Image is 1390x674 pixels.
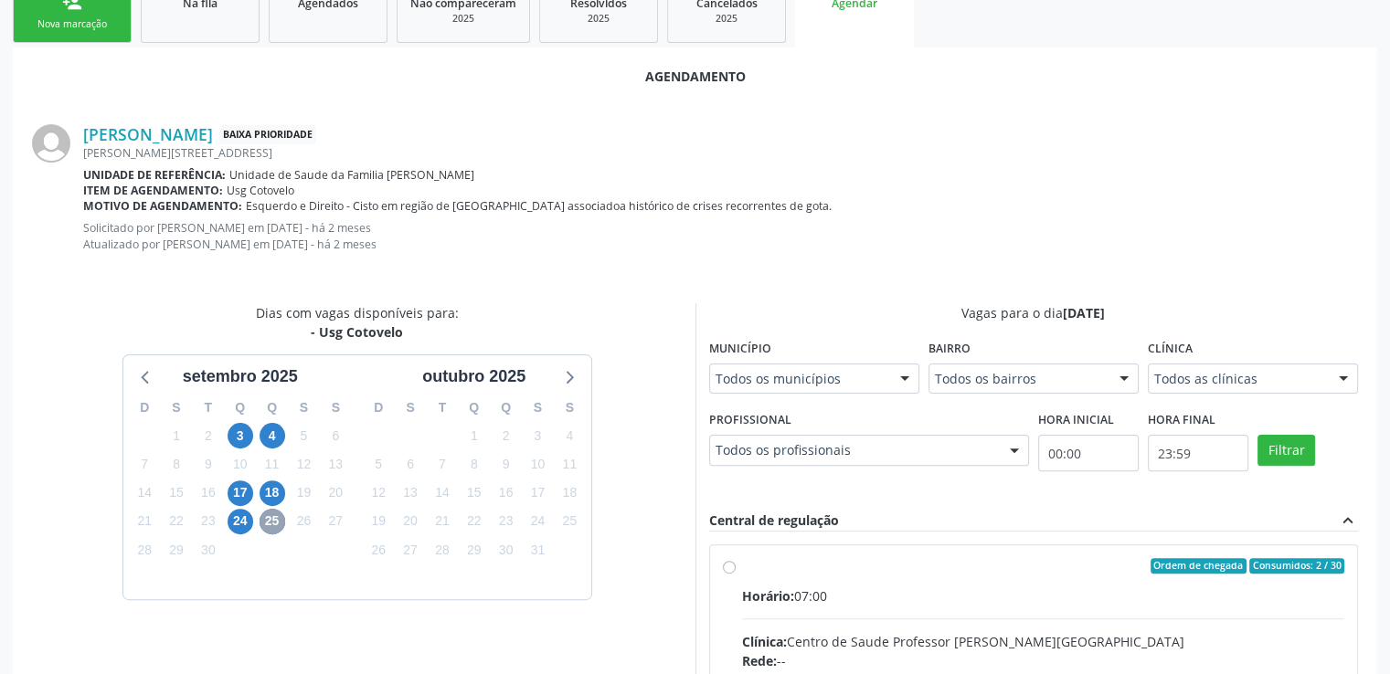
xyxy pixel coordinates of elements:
[557,423,582,448] span: sábado, 4 de outubro de 2025
[742,652,777,669] span: Rede:
[260,509,285,534] span: quinta-feira, 25 de setembro de 2025
[522,394,554,422] div: S
[462,423,487,448] span: quarta-feira, 1 de outubro de 2025
[256,322,459,342] div: - Usg Cotovelo
[132,537,157,563] span: domingo, 28 de setembro de 2025
[525,452,550,478] span: sexta-feira, 10 de outubro de 2025
[164,423,189,448] span: segunda-feira, 1 de setembro de 2025
[320,394,352,422] div: S
[410,12,516,26] div: 2025
[129,394,161,422] div: D
[164,509,189,534] span: segunda-feira, 22 de setembro de 2025
[493,537,519,563] span: quinta-feira, 30 de outubro de 2025
[557,480,582,506] span: sábado, 18 de outubro de 2025
[323,509,348,534] span: sábado, 27 de setembro de 2025
[132,480,157,506] span: domingo, 14 de setembro de 2025
[928,335,971,363] label: Bairro
[525,537,550,563] span: sexta-feira, 31 de outubro de 2025
[493,452,519,478] span: quinta-feira, 9 de outubro de 2025
[493,423,519,448] span: quinta-feira, 2 de outubro de 2025
[228,423,253,448] span: quarta-feira, 3 de setembro de 2025
[554,394,586,422] div: S
[681,12,772,26] div: 2025
[175,364,305,389] div: setembro 2025
[32,67,1358,86] div: Agendamento
[323,480,348,506] span: sábado, 20 de setembro de 2025
[83,124,213,144] a: [PERSON_NAME]
[398,509,423,534] span: segunda-feira, 20 de outubro de 2025
[742,587,794,605] span: Horário:
[260,423,285,448] span: quinta-feira, 4 de setembro de 2025
[525,480,550,506] span: sexta-feira, 17 de outubro de 2025
[398,452,423,478] span: segunda-feira, 6 de outubro de 2025
[132,452,157,478] span: domingo, 7 de setembro de 2025
[288,394,320,422] div: S
[458,394,490,422] div: Q
[1148,406,1215,435] label: Hora final
[224,394,256,422] div: Q
[742,651,1345,670] div: --
[228,509,253,534] span: quarta-feira, 24 de setembro de 2025
[83,145,1358,161] div: [PERSON_NAME][STREET_ADDRESS]
[1148,335,1193,363] label: Clínica
[229,167,474,183] span: Unidade de Saude da Familia [PERSON_NAME]
[493,509,519,534] span: quinta-feira, 23 de outubro de 2025
[1038,406,1114,435] label: Hora inicial
[935,370,1101,388] span: Todos os bairros
[1154,370,1321,388] span: Todos as clínicas
[1063,304,1105,321] span: [DATE]
[557,452,582,478] span: sábado, 11 de outubro de 2025
[196,452,221,478] span: terça-feira, 9 de setembro de 2025
[716,441,992,459] span: Todos os profissionais
[709,511,839,531] div: Central de regulação
[83,198,242,214] b: Motivo de agendamento:
[742,632,1345,651] div: Centro de Saude Professor [PERSON_NAME][GEOGRAPHIC_DATA]
[366,509,391,534] span: domingo, 19 de outubro de 2025
[246,198,832,214] span: Esquerdo e Direito - Cisto em região de [GEOGRAPHIC_DATA] associadoa histórico de crises recorren...
[32,124,70,163] img: img
[291,509,316,534] span: sexta-feira, 26 de setembro de 2025
[164,537,189,563] span: segunda-feira, 29 de setembro de 2025
[256,394,288,422] div: Q
[430,537,455,563] span: terça-feira, 28 de outubro de 2025
[525,423,550,448] span: sexta-feira, 3 de outubro de 2025
[323,452,348,478] span: sábado, 13 de setembro de 2025
[709,335,771,363] label: Município
[260,452,285,478] span: quinta-feira, 11 de setembro de 2025
[83,183,223,198] b: Item de agendamento:
[1151,558,1247,574] span: Ordem de chegada
[709,406,791,435] label: Profissional
[493,480,519,506] span: quinta-feira, 16 de outubro de 2025
[132,509,157,534] span: domingo, 21 de setembro de 2025
[557,509,582,534] span: sábado, 25 de outubro de 2025
[196,509,221,534] span: terça-feira, 23 de setembro de 2025
[742,586,1345,606] div: 07:00
[430,509,455,534] span: terça-feira, 21 de outubro de 2025
[366,480,391,506] span: domingo, 12 de outubro de 2025
[27,17,118,31] div: Nova marcação
[164,480,189,506] span: segunda-feira, 15 de setembro de 2025
[462,537,487,563] span: quarta-feira, 29 de outubro de 2025
[490,394,522,422] div: Q
[462,480,487,506] span: quarta-feira, 15 de outubro de 2025
[291,423,316,448] span: sexta-feira, 5 de setembro de 2025
[196,423,221,448] span: terça-feira, 2 de setembro de 2025
[161,394,193,422] div: S
[366,537,391,563] span: domingo, 26 de outubro de 2025
[1148,435,1248,471] input: Selecione o horário
[398,537,423,563] span: segunda-feira, 27 de outubro de 2025
[553,12,644,26] div: 2025
[291,480,316,506] span: sexta-feira, 19 de setembro de 2025
[398,480,423,506] span: segunda-feira, 13 de outubro de 2025
[363,394,395,422] div: D
[1038,435,1139,471] input: Selecione o horário
[228,452,253,478] span: quarta-feira, 10 de setembro de 2025
[426,394,458,422] div: T
[219,125,316,144] span: Baixa Prioridade
[716,370,882,388] span: Todos os municípios
[430,452,455,478] span: terça-feira, 7 de outubro de 2025
[227,183,294,198] span: Usg Cotovelo
[742,633,787,650] span: Clínica:
[462,509,487,534] span: quarta-feira, 22 de outubro de 2025
[83,220,1358,251] p: Solicitado por [PERSON_NAME] em [DATE] - há 2 meses Atualizado por [PERSON_NAME] em [DATE] - há 2...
